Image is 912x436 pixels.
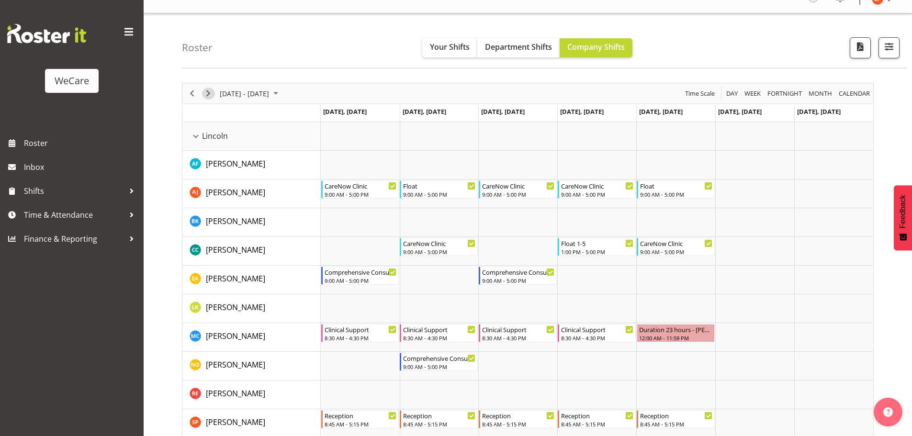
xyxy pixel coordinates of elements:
[400,410,478,428] div: Samantha Poultney"s event - Reception Begin From Tuesday, September 9, 2025 at 8:45:00 AM GMT+12:...
[479,180,557,199] div: Amy Johannsen"s event - CareNow Clinic Begin From Wednesday, September 10, 2025 at 9:00:00 AM GMT...
[403,411,475,420] div: Reception
[325,324,397,334] div: Clinical Support
[182,323,321,352] td: Mary Childs resource
[558,410,636,428] div: Samantha Poultney"s event - Reception Begin From Thursday, September 11, 2025 at 8:45:00 AM GMT+1...
[182,42,213,53] h4: Roster
[561,411,633,420] div: Reception
[560,38,632,57] button: Company Shifts
[684,88,717,100] button: Time Scale
[403,248,475,256] div: 9:00 AM - 5:00 PM
[558,180,636,199] div: Amy Johannsen"s event - CareNow Clinic Begin From Thursday, September 11, 2025 at 9:00:00 AM GMT+...
[182,208,321,237] td: Brian Ko resource
[482,324,554,334] div: Clinical Support
[558,324,636,342] div: Mary Childs"s event - Clinical Support Begin From Thursday, September 11, 2025 at 8:30:00 AM GMT+...
[640,238,712,248] div: CareNow Clinic
[206,187,265,198] a: [PERSON_NAME]
[640,248,712,256] div: 9:00 AM - 5:00 PM
[482,420,554,428] div: 8:45 AM - 5:15 PM
[184,83,200,103] div: Previous
[766,88,803,100] span: Fortnight
[202,130,228,142] span: Lincoln
[182,151,321,179] td: Alex Ferguson resource
[479,410,557,428] div: Samantha Poultney"s event - Reception Begin From Wednesday, September 10, 2025 at 8:45:00 AM GMT+...
[482,334,554,342] div: 8:30 AM - 4:30 PM
[883,407,893,417] img: help-xxl-2.png
[561,181,633,190] div: CareNow Clinic
[206,417,265,427] span: [PERSON_NAME]
[403,107,446,116] span: [DATE], [DATE]
[640,411,712,420] div: Reception
[219,88,270,100] span: [DATE] - [DATE]
[899,195,907,228] span: Feedback
[24,136,139,150] span: Roster
[206,244,265,256] a: [PERSON_NAME]
[182,266,321,294] td: Ena Advincula resource
[206,158,265,169] a: [PERSON_NAME]
[637,180,715,199] div: Amy Johannsen"s event - Float Begin From Friday, September 12, 2025 at 9:00:00 AM GMT+12:00 Ends ...
[403,420,475,428] div: 8:45 AM - 5:15 PM
[182,122,321,151] td: Lincoln resource
[637,410,715,428] div: Samantha Poultney"s event - Reception Begin From Friday, September 12, 2025 at 8:45:00 AM GMT+12:...
[482,190,554,198] div: 9:00 AM - 5:00 PM
[400,353,478,371] div: Natasha Ottley"s event - Comprehensive Consult Begin From Tuesday, September 9, 2025 at 9:00:00 A...
[640,181,712,190] div: Float
[182,352,321,380] td: Natasha Ottley resource
[206,273,265,284] a: [PERSON_NAME]
[481,107,525,116] span: [DATE], [DATE]
[482,411,554,420] div: Reception
[400,180,478,199] div: Amy Johannsen"s event - Float Begin From Tuesday, September 9, 2025 at 9:00:00 AM GMT+12:00 Ends ...
[206,388,265,399] a: [PERSON_NAME]
[743,88,763,100] button: Timeline Week
[403,353,475,363] div: Comprehensive Consult
[55,74,89,88] div: WeCare
[640,190,712,198] div: 9:00 AM - 5:00 PM
[422,38,477,57] button: Your Shifts
[894,185,912,250] button: Feedback - Show survey
[561,248,633,256] div: 1:00 PM - 5:00 PM
[561,334,633,342] div: 8:30 AM - 4:30 PM
[567,42,625,52] span: Company Shifts
[743,88,762,100] span: Week
[479,324,557,342] div: Mary Childs"s event - Clinical Support Begin From Wednesday, September 10, 2025 at 8:30:00 AM GMT...
[206,359,265,370] a: [PERSON_NAME]
[325,334,397,342] div: 8:30 AM - 4:30 PM
[725,88,739,100] span: Day
[200,83,216,103] div: Next
[807,88,834,100] button: Timeline Month
[218,88,282,100] button: September 08 - 14, 2025
[850,37,871,58] button: Download a PDF of the roster according to the set date range.
[202,88,215,100] button: Next
[637,324,715,342] div: Mary Childs"s event - Duration 23 hours - Mary Childs Begin From Friday, September 12, 2025 at 12...
[325,277,397,284] div: 9:00 AM - 5:00 PM
[561,238,633,248] div: Float 1-5
[321,324,399,342] div: Mary Childs"s event - Clinical Support Begin From Monday, September 8, 2025 at 8:30:00 AM GMT+12:...
[24,160,139,174] span: Inbox
[325,190,397,198] div: 9:00 AM - 5:00 PM
[639,107,683,116] span: [DATE], [DATE]
[24,184,124,198] span: Shifts
[639,324,712,334] div: Duration 23 hours - [PERSON_NAME]
[206,302,265,313] span: [PERSON_NAME]
[325,181,397,190] div: CareNow Clinic
[321,410,399,428] div: Samantha Poultney"s event - Reception Begin From Monday, September 8, 2025 at 8:45:00 AM GMT+12:0...
[482,267,554,277] div: Comprehensive Consult
[838,88,871,100] span: calendar
[639,334,712,342] div: 12:00 AM - 11:59 PM
[182,179,321,208] td: Amy Johannsen resource
[561,190,633,198] div: 9:00 AM - 5:00 PM
[403,334,475,342] div: 8:30 AM - 4:30 PM
[479,267,557,285] div: Ena Advincula"s event - Comprehensive Consult Begin From Wednesday, September 10, 2025 at 9:00:00...
[560,107,604,116] span: [DATE], [DATE]
[561,324,633,334] div: Clinical Support
[482,277,554,284] div: 9:00 AM - 5:00 PM
[430,42,470,52] span: Your Shifts
[400,324,478,342] div: Mary Childs"s event - Clinical Support Begin From Tuesday, September 9, 2025 at 8:30:00 AM GMT+12...
[403,238,475,248] div: CareNow Clinic
[206,416,265,428] a: [PERSON_NAME]
[477,38,560,57] button: Department Shifts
